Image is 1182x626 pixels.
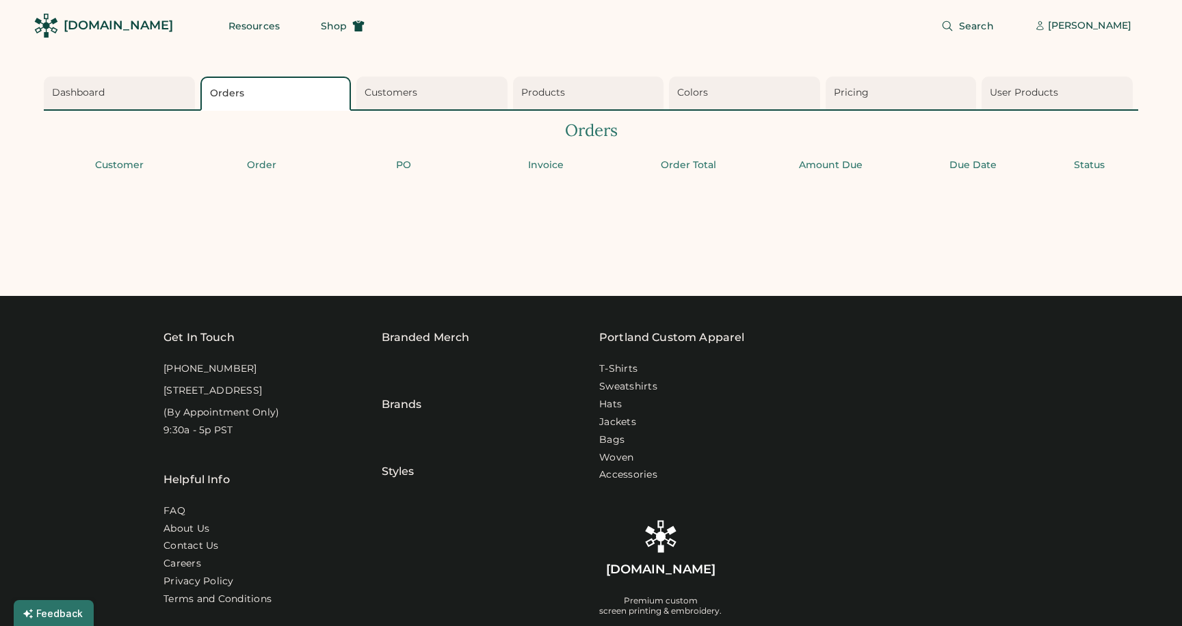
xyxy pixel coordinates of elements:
[834,86,973,100] div: Pricing
[365,86,503,100] div: Customers
[337,159,471,172] div: PO
[382,362,422,413] div: Brands
[1048,19,1131,33] div: [PERSON_NAME]
[212,12,296,40] button: Resources
[163,593,272,606] div: Terms and Conditions
[763,159,897,172] div: Amount Due
[163,522,209,536] a: About Us
[599,595,722,617] div: Premium custom screen printing & embroidery.
[163,406,279,420] div: (By Appointment Only)
[304,12,381,40] button: Shop
[34,14,58,38] img: Rendered Logo - Screens
[599,380,657,394] a: Sweatshirts
[163,575,234,588] a: Privacy Policy
[64,17,173,34] div: [DOMAIN_NAME]
[44,119,1138,142] div: Orders
[1048,159,1130,172] div: Status
[606,561,715,578] div: [DOMAIN_NAME]
[479,159,613,172] div: Invoice
[163,539,219,553] a: Contact Us
[599,398,622,411] a: Hats
[163,362,257,376] div: [PHONE_NUMBER]
[621,159,755,172] div: Order Total
[163,557,201,571] a: Careers
[599,362,638,376] a: T-Shirts
[163,424,233,437] div: 9:30a - 5p PST
[599,329,744,346] a: Portland Custom Apparel
[677,86,816,100] div: Colors
[163,504,185,518] a: FAQ
[599,416,636,429] a: Jackets
[644,520,677,553] img: Rendered Logo - Screens
[925,12,1010,40] button: Search
[990,86,1129,100] div: User Products
[599,451,633,465] a: Woven
[321,21,347,31] span: Shop
[599,433,625,447] a: Bags
[382,429,415,480] div: Styles
[599,468,657,482] a: Accessories
[163,384,262,398] div: [STREET_ADDRESS]
[52,86,191,100] div: Dashboard
[163,329,235,346] div: Get In Touch
[163,472,230,488] div: Helpful Info
[521,86,660,100] div: Products
[959,21,994,31] span: Search
[210,87,346,100] div: Orders
[382,329,470,346] div: Branded Merch
[52,159,186,172] div: Customer
[194,159,328,172] div: Order
[906,159,1040,172] div: Due Date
